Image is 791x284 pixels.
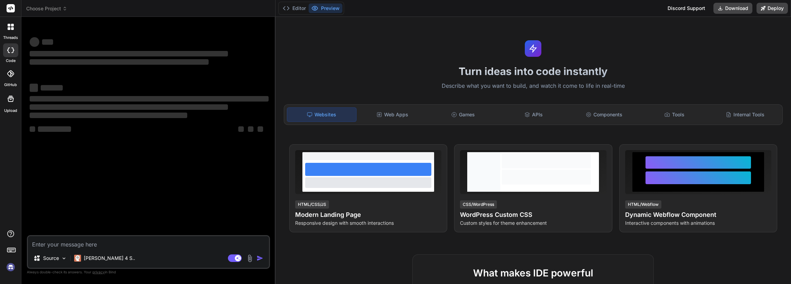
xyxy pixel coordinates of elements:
[26,5,67,12] span: Choose Project
[429,107,498,122] div: Games
[280,82,787,91] p: Describe what you want to build, and watch it come to life in real-time
[43,255,59,262] p: Source
[5,261,17,273] img: signin
[625,220,771,227] p: Interactive components with animations
[30,104,228,110] span: ‌
[246,254,254,262] img: attachment
[460,210,606,220] h4: WordPress Custom CSS
[30,59,209,65] span: ‌
[295,220,441,227] p: Responsive design with smooth interactions
[27,269,270,275] p: Always double-check its answers. Your in Bind
[30,51,228,56] span: ‌
[4,108,17,114] label: Upload
[6,58,16,64] label: code
[499,107,568,122] div: APIs
[295,210,441,220] h4: Modern Landing Page
[280,65,787,77] h1: Turn ideas into code instantly
[30,113,187,118] span: ‌
[569,107,638,122] div: Components
[92,270,105,274] span: privacy
[74,255,81,262] img: Claude 4 Sonnet
[625,210,771,220] h4: Dynamic Webflow Component
[625,200,661,209] div: HTML/Webflow
[258,126,263,132] span: ‌
[42,39,53,45] span: ‌
[460,200,497,209] div: CSS/WordPress
[280,3,309,13] button: Editor
[61,255,67,261] img: Pick Models
[309,3,342,13] button: Preview
[3,35,18,41] label: threads
[640,107,709,122] div: Tools
[38,126,71,132] span: ‌
[287,107,357,122] div: Websites
[257,255,263,262] img: icon
[424,266,642,280] h2: What makes IDE powerful
[84,255,135,262] p: [PERSON_NAME] 4 S..
[4,82,17,88] label: GitHub
[295,200,329,209] div: HTML/CSS/JS
[248,126,253,132] span: ‌
[358,107,427,122] div: Web Apps
[713,3,752,14] button: Download
[238,126,244,132] span: ‌
[460,220,606,227] p: Custom styles for theme enhancement
[30,84,38,92] span: ‌
[710,107,779,122] div: Internal Tools
[30,96,269,102] span: ‌
[757,3,788,14] button: Deploy
[30,126,35,132] span: ‌
[30,37,39,47] span: ‌
[663,3,709,14] div: Discord Support
[41,85,63,91] span: ‌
